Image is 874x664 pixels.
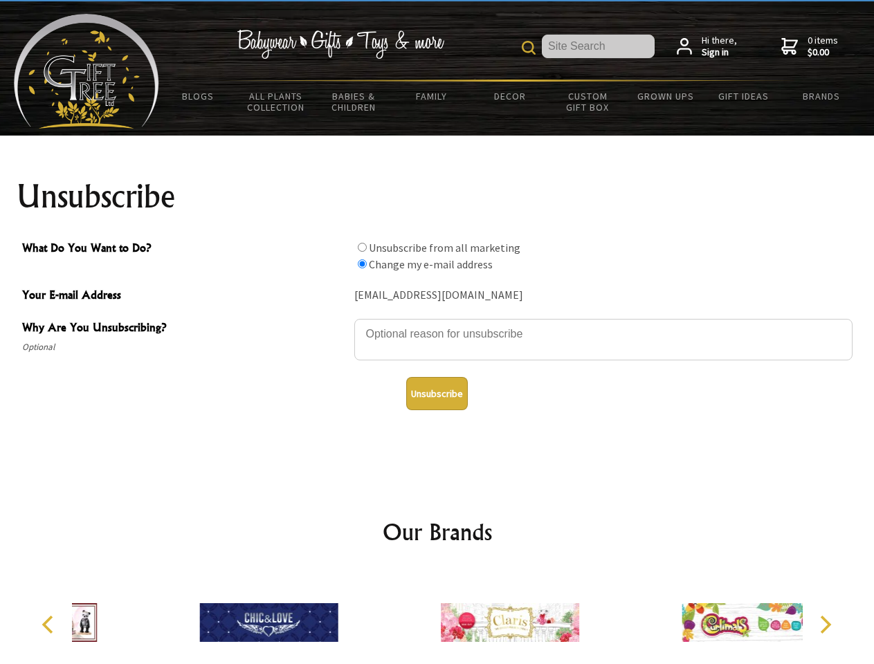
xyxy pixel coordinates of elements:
span: Your E-mail Address [22,286,347,306]
a: Babies & Children [315,82,393,122]
div: [EMAIL_ADDRESS][DOMAIN_NAME] [354,285,853,306]
strong: $0.00 [808,46,838,59]
span: Optional [22,339,347,356]
a: Custom Gift Box [549,82,627,122]
a: BLOGS [159,82,237,111]
a: Brands [783,82,861,111]
img: product search [522,41,536,55]
a: Gift Ideas [704,82,783,111]
h2: Our Brands [28,515,847,548]
a: Grown Ups [626,82,704,111]
h1: Unsubscribe [17,180,858,213]
button: Previous [35,609,65,640]
span: Why Are You Unsubscribing? [22,319,347,339]
span: What Do You Want to Do? [22,239,347,259]
label: Unsubscribe from all marketing [369,241,520,255]
button: Unsubscribe [406,377,468,410]
strong: Sign in [702,46,737,59]
a: Hi there,Sign in [677,35,737,59]
img: Babywear - Gifts - Toys & more [237,30,444,59]
input: Site Search [542,35,655,58]
span: Hi there, [702,35,737,59]
input: What Do You Want to Do? [358,243,367,252]
button: Next [810,609,840,640]
a: Decor [471,82,549,111]
textarea: Why Are You Unsubscribing? [354,319,853,360]
label: Change my e-mail address [369,257,493,271]
a: 0 items$0.00 [781,35,838,59]
span: 0 items [808,34,838,59]
a: Family [393,82,471,111]
img: Babyware - Gifts - Toys and more... [14,14,159,129]
input: What Do You Want to Do? [358,259,367,268]
a: All Plants Collection [237,82,316,122]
